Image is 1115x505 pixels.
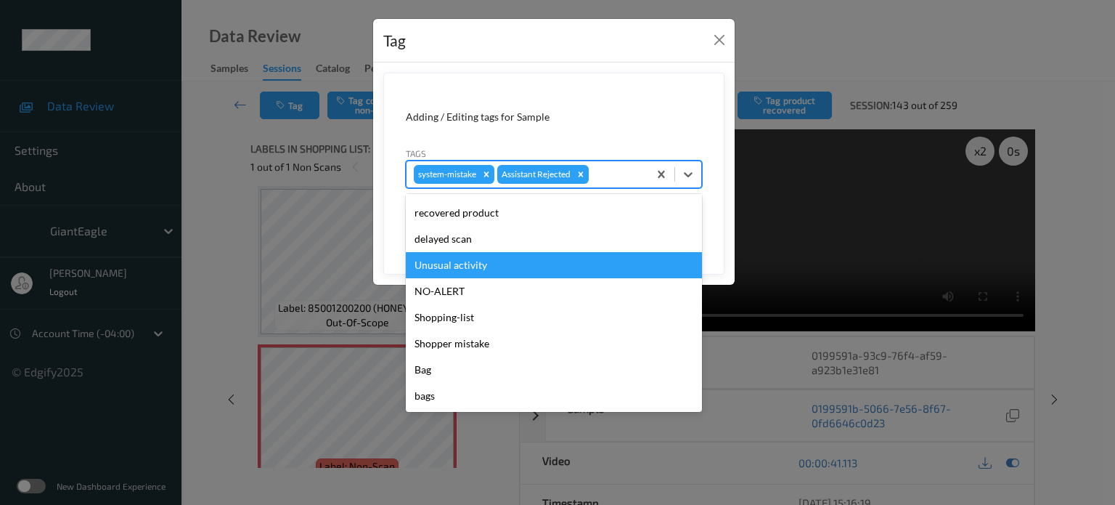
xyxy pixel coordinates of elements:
[406,110,702,124] div: Adding / Editing tags for Sample
[406,383,702,409] div: bags
[478,165,494,184] div: Remove system-mistake
[406,147,426,160] label: Tags
[406,200,702,226] div: recovered product
[406,304,702,331] div: Shopping-list
[406,331,702,357] div: Shopper mistake
[414,165,478,184] div: system-mistake
[406,278,702,304] div: NO-ALERT
[573,165,589,184] div: Remove Assistant Rejected
[497,165,573,184] div: Assistant Rejected
[406,252,702,278] div: Unusual activity
[709,30,730,50] button: Close
[406,357,702,383] div: Bag
[406,226,702,252] div: delayed scan
[383,29,406,52] div: Tag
